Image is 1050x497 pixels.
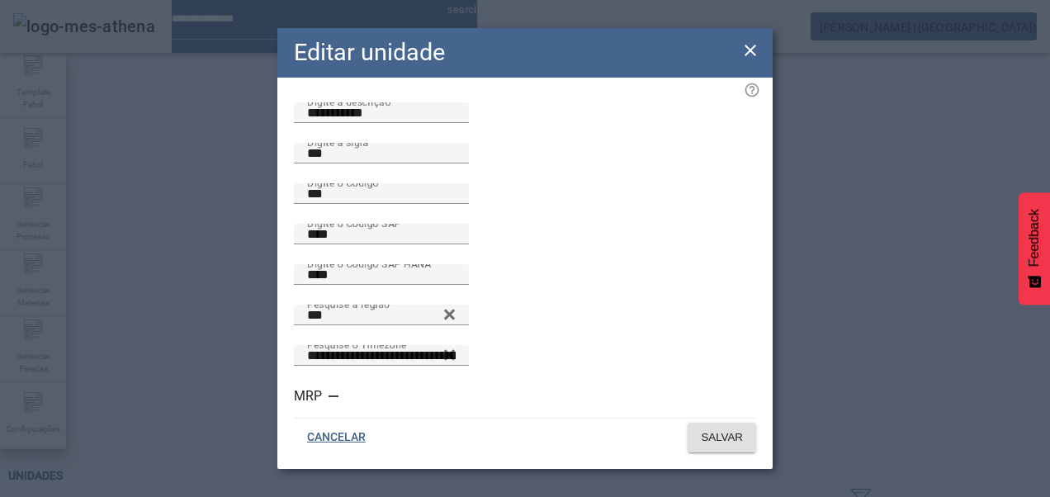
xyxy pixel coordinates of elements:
[307,96,390,107] mat-label: Digite a descrição
[307,346,456,366] input: Number
[1027,209,1042,267] span: Feedback
[307,298,390,310] mat-label: Pesquise a região
[294,407,375,427] label: Em produção
[701,429,743,446] span: SALVAR
[307,258,431,269] mat-label: Digite o Código SAP HANA
[294,423,379,452] button: CANCELAR
[307,305,456,325] input: Number
[1019,192,1050,305] button: Feedback - Mostrar pesquisa
[307,338,406,350] mat-label: Pesquise o Timezone
[307,136,368,148] mat-label: Digite a sigla
[688,423,756,452] button: SALVAR
[307,217,401,229] mat-label: Digite o Código SAP
[294,386,325,406] label: MRP
[294,35,445,70] h2: Editar unidade
[307,177,379,188] mat-label: Digite o Código
[307,429,366,446] span: CANCELAR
